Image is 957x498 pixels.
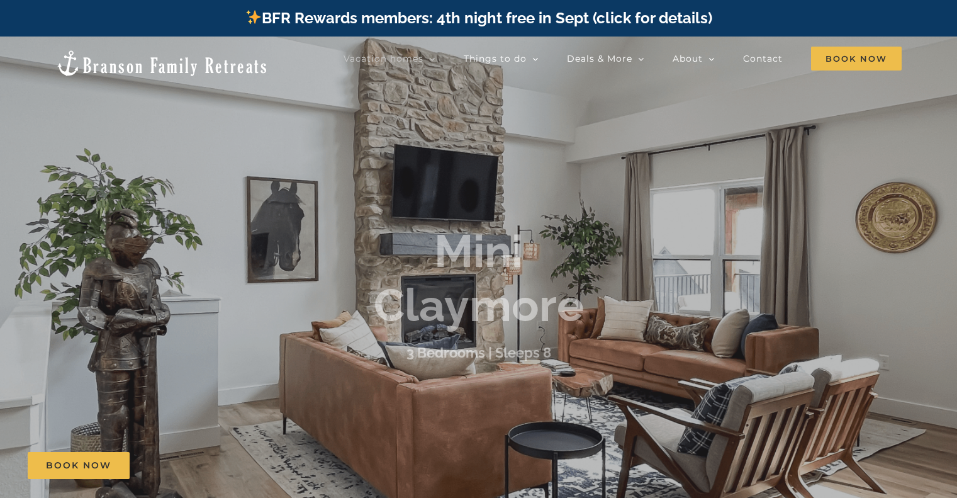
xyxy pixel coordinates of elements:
span: Vacation homes [344,54,423,63]
span: Things to do [464,54,527,63]
span: About [673,54,703,63]
a: Things to do [464,46,539,71]
b: Mini Claymore [374,224,584,332]
a: Vacation homes [344,46,435,71]
h3: 3 Bedrooms | Sleeps 8 [406,344,551,361]
nav: Main Menu [344,46,902,71]
img: ✨ [246,9,261,25]
a: About [673,46,715,71]
a: Book Now [28,452,130,479]
span: Deals & More [567,54,632,63]
a: Deals & More [567,46,644,71]
span: Book Now [46,460,111,471]
span: Book Now [811,47,902,71]
a: Contact [743,46,783,71]
a: BFR Rewards members: 4th night free in Sept (click for details) [245,9,712,27]
span: Contact [743,54,783,63]
img: Branson Family Retreats Logo [55,49,269,77]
